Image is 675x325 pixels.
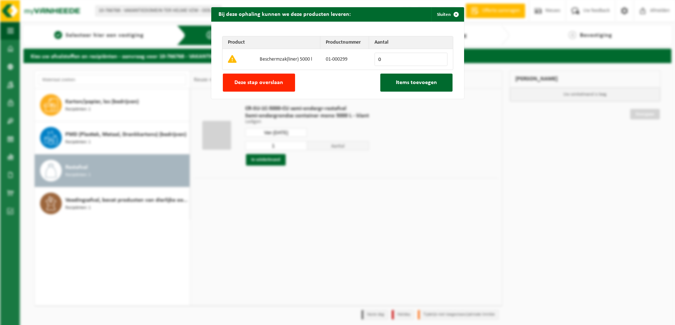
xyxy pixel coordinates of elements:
td: Beschermzak(liner) 5000 l [254,49,321,70]
span: Items toevoegen [396,80,437,85]
button: Sluiten [431,7,463,22]
th: Product [222,36,321,49]
h2: Bij deze ophaling kunnen we deze producten leveren: [211,7,358,21]
th: Aantal [369,36,453,49]
button: Deze stap overslaan [223,74,295,92]
button: Items toevoegen [380,74,453,92]
th: Productnummer [320,36,369,49]
span: Deze stap overslaan [234,80,283,85]
td: 01-000299 [320,49,369,70]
